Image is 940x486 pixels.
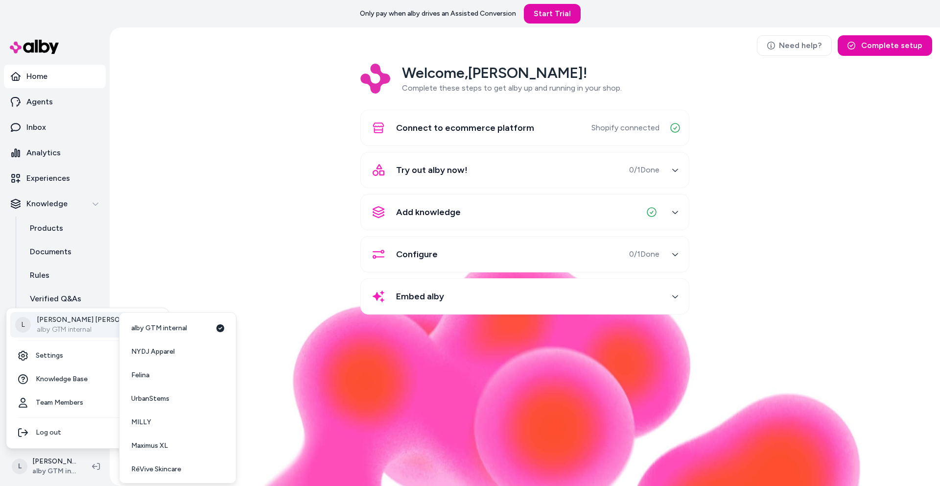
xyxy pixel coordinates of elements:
[10,344,164,367] a: Settings
[36,374,88,384] span: Knowledge Base
[37,315,152,325] p: [PERSON_NAME] [PERSON_NAME]
[131,323,187,333] span: alby GTM internal
[131,347,175,357] span: NYDJ Apparel
[10,421,164,444] div: Log out
[131,417,151,427] span: MILLY
[131,394,169,404] span: UrbanStems
[37,325,152,335] p: alby GTM internal
[131,464,181,474] span: RéVive Skincare
[15,317,31,333] span: L
[10,391,164,414] a: Team Members
[131,441,168,451] span: Maximus XL
[131,370,149,380] span: Felina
